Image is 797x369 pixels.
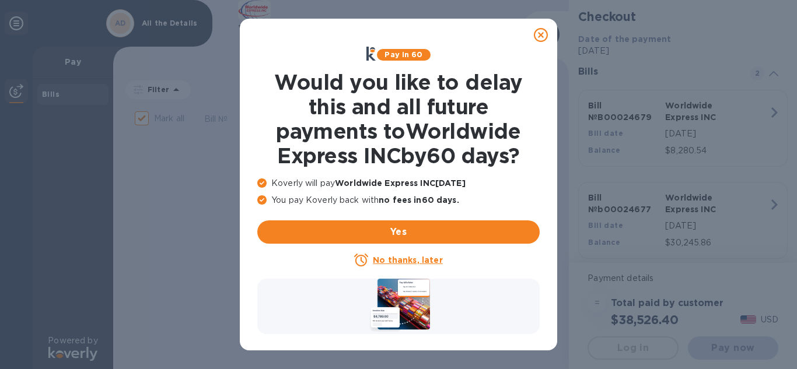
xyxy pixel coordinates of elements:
[379,195,459,205] b: no fees in 60 days .
[257,70,540,168] h1: Would you like to delay this and all future payments to Worldwide Express INC by 60 days ?
[335,178,466,188] b: Worldwide Express INC [DATE]
[267,225,530,239] span: Yes
[373,255,442,265] u: No thanks, later
[257,220,540,244] button: Yes
[384,50,422,59] b: Pay in 60
[257,194,540,206] p: You pay Koverly back with
[257,177,540,189] p: Koverly will pay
